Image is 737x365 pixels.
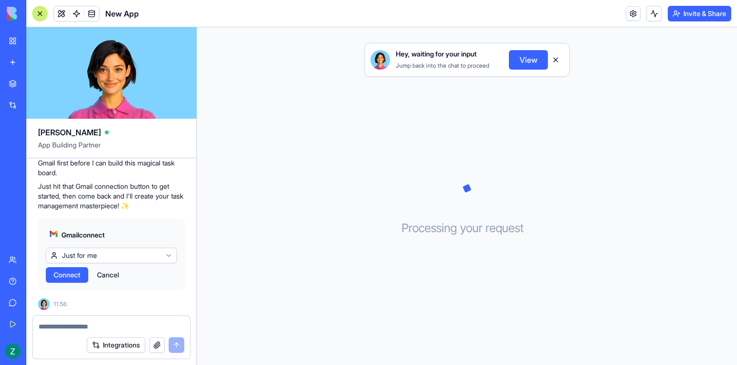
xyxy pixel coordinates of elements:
[402,220,533,236] h3: Processing your request
[38,182,185,211] p: Just hit that Gmail connection button to get started, then come back and I'll create your task ma...
[668,6,731,21] button: Invite & Share
[370,50,390,70] img: Ella_00000_wcx2te.png
[46,267,88,283] button: Connect
[54,300,67,308] span: 11:56
[92,267,124,283] button: Cancel
[105,8,139,19] span: New App
[38,127,101,138] span: [PERSON_NAME]
[509,50,548,70] button: View
[7,7,67,20] img: logo
[38,140,185,158] span: App Building Partner
[396,49,477,59] span: Hey, waiting for your input
[38,298,50,310] img: Ella_00000_wcx2te.png
[50,230,58,238] img: gmail
[396,62,489,69] span: Jump back into the chat to proceed
[38,148,185,178] p: Oops! 🛑 Looks like you need to connect your Gmail first before I can build this magical task board.
[5,344,20,359] img: ACg8ocLj006Jghu2-aG-TEl60hQr6DKD55S8BJKywnHpH7WlJr2jWw=s96-c
[54,270,80,280] span: Connect
[87,337,145,353] button: Integrations
[61,230,105,240] span: Gmail connect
